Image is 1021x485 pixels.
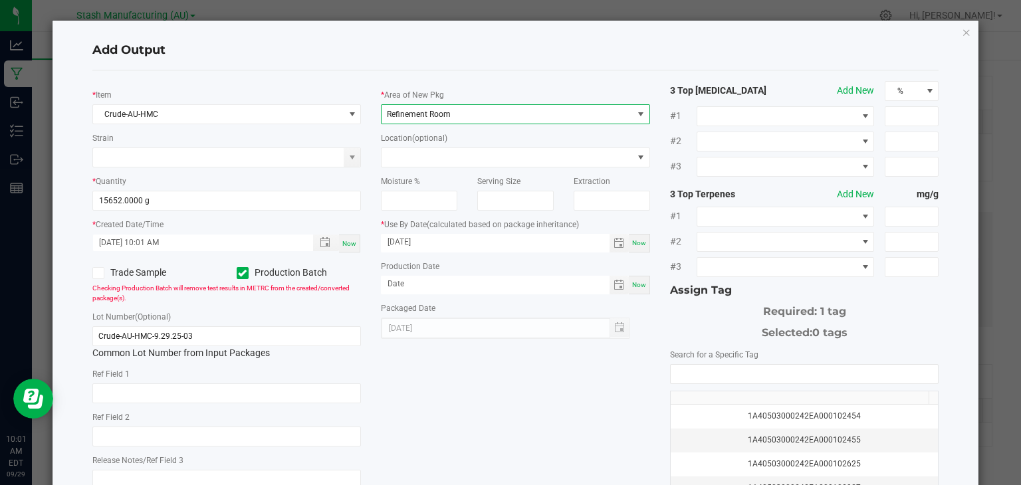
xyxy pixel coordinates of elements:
span: Crude-AU-HMC [93,105,344,124]
span: #3 [670,260,697,274]
span: #1 [670,109,697,123]
span: NO DATA FOUND [697,232,874,252]
label: Release Notes/Ref Field 3 [92,454,183,466]
span: #2 [670,235,697,248]
span: (optional) [412,134,447,143]
label: Production Batch [237,266,361,280]
span: Toggle calendar [610,276,629,294]
span: #3 [670,159,697,173]
span: Now [632,281,646,288]
span: Checking Production Batch will remove test results in METRC from the created/converted package(s). [92,284,350,302]
label: Search for a Specific Tag [670,349,758,361]
span: 0 tags [812,326,848,339]
span: NO DATA FOUND [697,157,874,177]
label: Location [381,132,447,144]
div: Common Lot Number from Input Packages [92,326,362,360]
span: Toggle calendar [610,234,629,252]
button: Add New [837,187,874,201]
label: Serving Size [477,175,520,187]
iframe: Resource center [13,379,53,419]
label: Packaged Date [381,302,435,314]
input: Date [381,276,610,292]
span: NO DATA FOUND [697,132,874,151]
span: #1 [670,209,697,223]
input: NO DATA FOUND [671,365,939,383]
strong: mg/g [885,187,939,201]
span: Toggle popup [313,235,339,251]
input: Date [381,234,610,250]
label: Created Date/Time [96,219,164,231]
label: Item [96,89,112,101]
label: Ref Field 1 [92,368,130,380]
div: Selected: [670,320,939,341]
span: (Optional) [135,312,171,322]
label: Production Date [381,260,439,272]
label: Moisture % [381,175,420,187]
label: Use By Date [381,219,579,231]
label: Trade Sample [92,266,217,280]
span: NO DATA FOUND [697,106,874,126]
label: Quantity [96,175,126,187]
div: 1A40503000242EA000102455 [679,434,931,446]
label: Lot Number [92,311,171,323]
strong: 3 Top Terpenes [670,187,778,201]
span: Now [342,240,356,247]
span: NO DATA FOUND [697,257,874,277]
span: Refinement Room [387,110,451,119]
span: NO DATA FOUND [697,207,874,227]
div: 1A40503000242EA000102454 [679,410,931,423]
strong: 3 Top [MEDICAL_DATA] [670,84,778,98]
button: Add New [837,84,874,98]
span: #2 [670,134,697,148]
label: Strain [92,132,114,144]
div: Assign Tag [670,282,939,298]
div: 1A40503000242EA000102625 [679,458,931,470]
label: Area of New Pkg [384,89,444,101]
label: Extraction [574,175,610,187]
div: Required: 1 tag [670,298,939,320]
input: Created Datetime [93,235,300,251]
label: Ref Field 2 [92,411,130,423]
span: (calculated based on package inheritance) [427,220,579,229]
span: Now [632,239,646,246]
span: % [885,82,921,100]
h4: Add Output [92,42,939,59]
